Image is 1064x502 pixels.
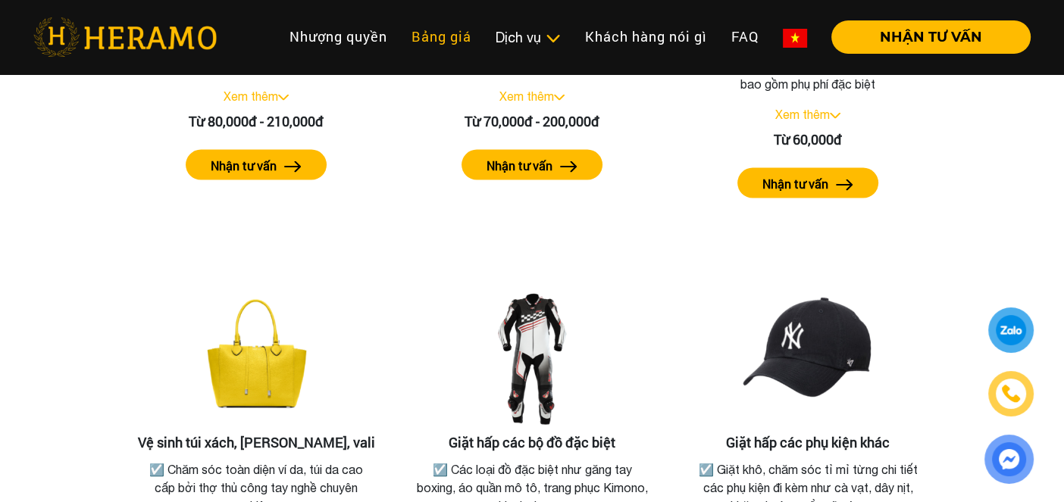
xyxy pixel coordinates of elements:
img: subToggleIcon [545,31,561,46]
p: Áp dụng cho dịch vụ vệ sinh cơ bản, chưa bao gồm phụ phí đặc biệt [687,57,928,93]
a: Nhận tư vấn arrow [412,150,652,180]
a: Nhận tư vấn arrow [136,150,377,180]
img: Giặt hấp các bộ đồ đặc biệt [456,283,608,435]
img: arrow_down.svg [278,95,289,101]
label: Nhận tư vấn [211,157,277,175]
img: phone-icon [1002,385,1020,403]
a: Khách hàng nói gì [573,20,719,53]
a: Xem thêm [775,108,830,121]
a: NHẬN TƯ VẤN [819,30,1031,44]
img: Vệ sinh túi xách, balo, vali [180,283,332,435]
h3: Giặt hấp các bộ đồ đặc biệt [412,435,652,451]
a: Nhượng quyền [277,20,399,53]
img: arrow [560,161,577,173]
h3: Vệ sinh túi xách, [PERSON_NAME], vali [136,435,377,451]
a: Xem thêm [224,89,278,103]
label: Nhận tư vấn [762,175,828,193]
a: phone-icon [988,371,1033,416]
img: arrow [836,179,853,191]
h3: Giặt hấp các phụ kiện khác [687,435,928,451]
div: Dịch vụ [496,27,561,48]
img: arrow [284,161,302,173]
button: Nhận tư vấn [462,150,602,180]
img: heramo-logo.png [33,17,217,57]
a: Bảng giá [399,20,483,53]
button: NHẬN TƯ VẤN [831,20,1031,54]
div: Từ 80,000đ - 210,000đ [136,111,377,132]
div: Từ 60,000đ [687,129,928,150]
button: Nhận tư vấn [737,168,878,198]
a: Nhận tư vấn arrow [687,168,928,198]
div: Từ 70,000đ - 200,000đ [412,111,652,132]
img: arrow_down.svg [830,113,840,119]
img: arrow_down.svg [554,95,565,101]
label: Nhận tư vấn [487,157,552,175]
img: Giặt hấp các phụ kiện khác [732,283,884,435]
img: vn-flag.png [783,29,807,48]
button: Nhận tư vấn [186,150,327,180]
a: Xem thêm [499,89,554,103]
a: FAQ [719,20,771,53]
